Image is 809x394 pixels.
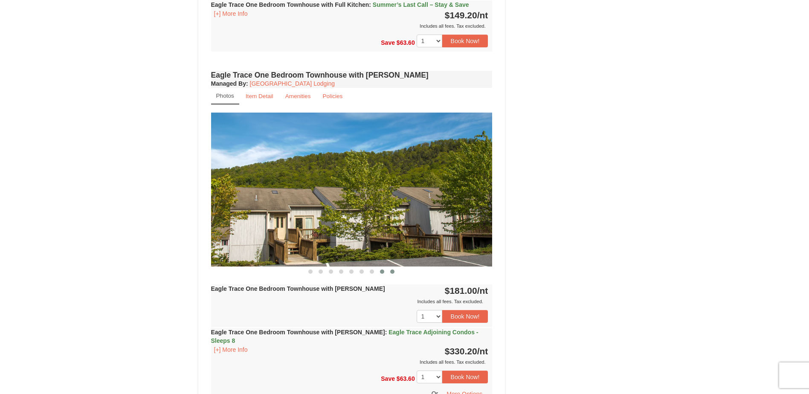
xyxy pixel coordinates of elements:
span: Eagle Trace Adjoining Condos - Sleeps 8 [211,329,478,344]
strong: Eagle Trace One Bedroom Townhouse with [PERSON_NAME] [211,285,385,292]
div: Includes all fees. Tax excluded. [211,358,488,366]
a: Policies [317,88,348,104]
span: Save [381,375,395,382]
h4: Eagle Trace One Bedroom Townhouse with [PERSON_NAME] [211,71,493,79]
button: [+] More Info [211,9,251,18]
strong: Eagle Trace One Bedroom Townhouse with Full Kitchen [211,1,469,8]
span: $330.20 [445,346,477,356]
span: $63.60 [397,39,415,46]
span: Managed By [211,80,246,87]
span: /nt [477,286,488,295]
small: Item Detail [246,93,273,99]
small: Photos [216,93,234,99]
span: Summer’s Last Call – Stay & Save [373,1,469,8]
span: : [369,1,371,8]
strong: $181.00 [445,286,488,295]
img: 18876286-30-3377e3be.jpg [211,113,493,267]
button: [+] More Info [211,345,251,354]
button: Book Now! [442,35,488,47]
a: [GEOGRAPHIC_DATA] Lodging [250,80,335,87]
strong: : [211,80,248,87]
div: Includes all fees. Tax excluded. [211,22,488,30]
span: : [385,329,387,336]
strong: Eagle Trace One Bedroom Townhouse with [PERSON_NAME] [211,329,478,344]
span: /nt [477,10,488,20]
span: Save [381,39,395,46]
span: $63.60 [397,375,415,382]
button: Book Now! [442,310,488,323]
span: /nt [477,346,488,356]
small: Policies [322,93,342,99]
div: Includes all fees. Tax excluded. [211,297,488,306]
a: Amenities [280,88,316,104]
a: Photos [211,88,239,104]
small: Amenities [285,93,311,99]
span: $149.20 [445,10,477,20]
a: Item Detail [240,88,279,104]
button: Book Now! [442,371,488,383]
